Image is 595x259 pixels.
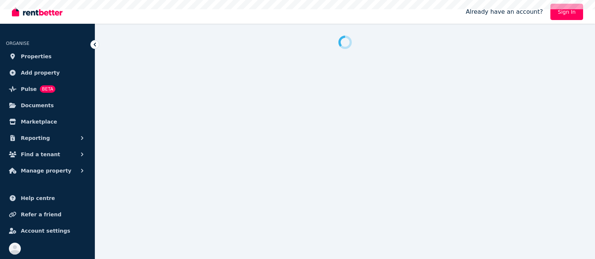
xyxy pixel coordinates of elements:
span: Marketplace [21,117,57,126]
img: RentBetter [12,6,62,17]
a: Add property [6,65,89,80]
button: Find a tenant [6,147,89,162]
span: Help centre [21,194,55,203]
a: Account settings [6,223,89,238]
span: ORGANISE [6,41,29,46]
span: Reporting [21,134,50,142]
a: Refer a friend [6,207,89,222]
span: Documents [21,101,54,110]
span: Manage property [21,166,71,175]
span: Already have an account? [466,7,543,16]
span: Find a tenant [21,150,60,159]
span: Properties [21,52,52,61]
a: Properties [6,49,89,64]
span: BETA [40,85,55,93]
span: Pulse [21,85,37,94]
button: Manage property [6,163,89,178]
a: Help centre [6,191,89,206]
a: Marketplace [6,114,89,129]
span: Add property [21,68,60,77]
a: Documents [6,98,89,113]
a: Sign In [550,4,583,20]
button: Reporting [6,131,89,145]
span: Account settings [21,226,70,235]
span: Refer a friend [21,210,61,219]
a: PulseBETA [6,82,89,96]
